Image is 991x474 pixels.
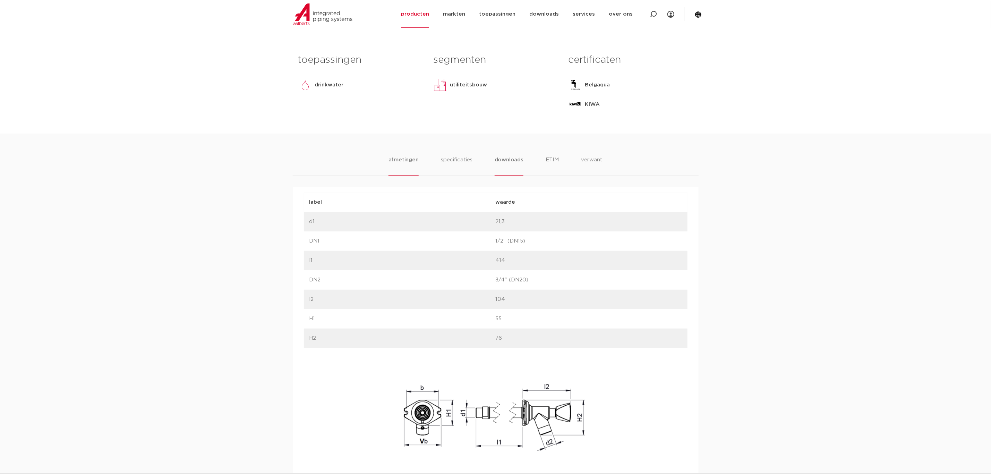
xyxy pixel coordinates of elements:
p: 21,3 [496,218,682,226]
p: DN1 [309,237,496,245]
p: 104 [496,295,682,304]
li: ETIM [546,156,559,176]
p: Belgaqua [585,81,610,89]
h3: toepassingen [298,53,423,67]
p: waarde [496,198,682,206]
img: KIWA [568,98,582,111]
p: utiliteitsbouw [450,81,487,89]
p: drinkwater [315,81,344,89]
p: d1 [309,218,496,226]
p: KIWA [585,100,600,109]
p: 3/4" (DN20) [496,276,682,284]
p: 414 [496,256,682,265]
li: afmetingen [388,156,419,176]
img: utiliteitsbouw [433,78,447,92]
li: verwant [581,156,603,176]
li: downloads [495,156,523,176]
p: l1 [309,256,496,265]
h3: segmenten [433,53,558,67]
p: label [309,198,496,206]
p: H1 [309,315,496,323]
p: 76 [496,334,682,342]
h3: certificaten [568,53,693,67]
p: DN2 [309,276,496,284]
p: 1/2" (DN15) [496,237,682,245]
p: 55 [496,315,682,323]
p: l2 [309,295,496,304]
img: drinkwater [298,78,312,92]
img: Belgaqua [568,78,582,92]
li: specificaties [441,156,472,176]
p: H2 [309,334,496,342]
